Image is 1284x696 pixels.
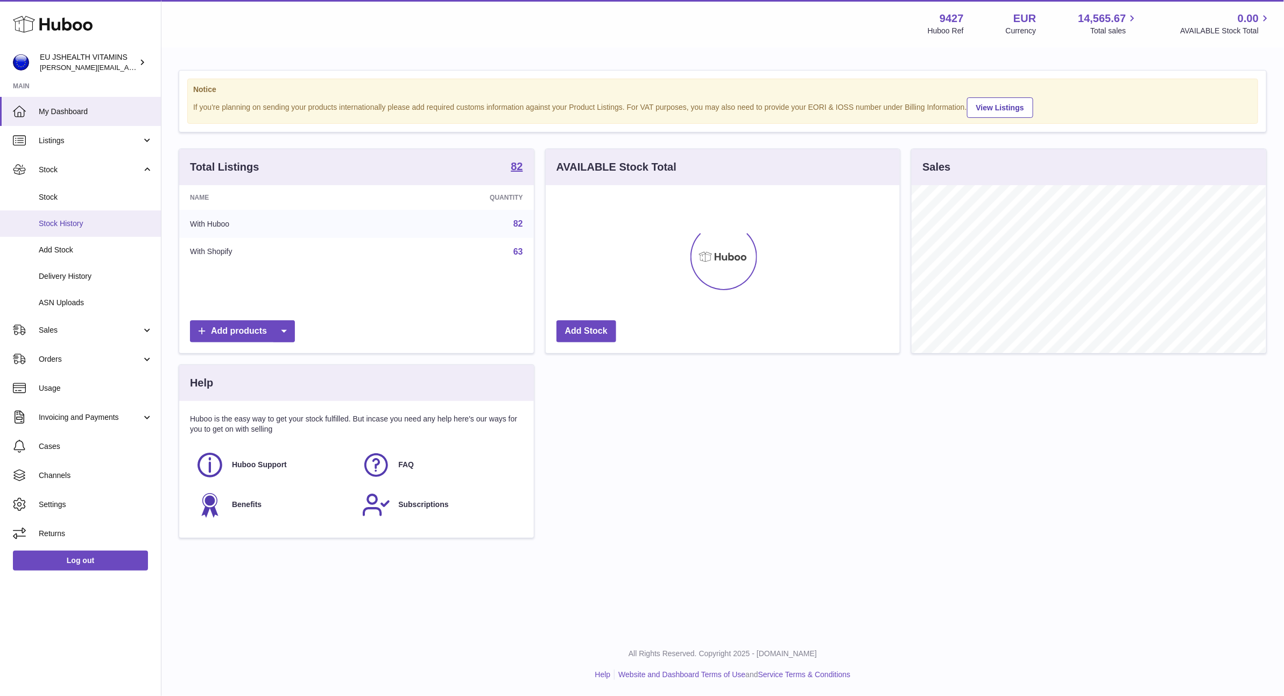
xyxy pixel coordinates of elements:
span: FAQ [398,460,414,470]
div: Currency [1006,26,1036,36]
p: Huboo is the easy way to get your stock fulfilled. But incase you need any help here's our ways f... [190,414,523,434]
div: If you're planning on sending your products internationally please add required customs informati... [193,96,1252,118]
span: Add Stock [39,245,153,255]
div: Huboo Ref [928,26,964,36]
span: Stock [39,165,142,175]
span: Returns [39,529,153,539]
span: Benefits [232,500,262,510]
a: Benefits [195,490,351,519]
span: 14,565.67 [1078,11,1126,26]
div: EU JSHEALTH VITAMINS [40,52,137,73]
strong: 9427 [940,11,964,26]
span: [PERSON_NAME][EMAIL_ADDRESS][DOMAIN_NAME] [40,63,216,72]
span: Huboo Support [232,460,287,470]
strong: 82 [511,161,523,172]
span: Invoicing and Payments [39,412,142,423]
a: FAQ [362,451,517,480]
a: View Listings [967,97,1033,118]
h3: Sales [922,160,950,174]
span: 0.00 [1238,11,1259,26]
a: 82 [511,161,523,174]
a: Website and Dashboard Terms of Use [618,670,745,679]
span: Channels [39,470,153,481]
th: Name [179,185,370,210]
a: Add Stock [556,320,616,342]
span: Total sales [1090,26,1138,36]
span: My Dashboard [39,107,153,117]
strong: Notice [193,85,1252,95]
a: Huboo Support [195,451,351,480]
a: 63 [513,247,523,256]
span: AVAILABLE Stock Total [1180,26,1271,36]
a: Subscriptions [362,490,517,519]
span: Delivery History [39,271,153,282]
a: Service Terms & Conditions [758,670,851,679]
span: Stock History [39,219,153,229]
a: 14,565.67 Total sales [1078,11,1138,36]
a: 82 [513,219,523,228]
span: Listings [39,136,142,146]
th: Quantity [370,185,534,210]
img: laura@jessicasepel.com [13,54,29,71]
span: Stock [39,192,153,202]
span: Subscriptions [398,500,448,510]
li: and [615,670,850,680]
a: Help [595,670,611,679]
h3: Total Listings [190,160,259,174]
a: Add products [190,320,295,342]
span: Settings [39,500,153,510]
span: Usage [39,383,153,393]
a: 0.00 AVAILABLE Stock Total [1180,11,1271,36]
a: Log out [13,551,148,570]
p: All Rights Reserved. Copyright 2025 - [DOMAIN_NAME] [170,649,1275,659]
span: Cases [39,441,153,452]
h3: AVAILABLE Stock Total [556,160,676,174]
span: Orders [39,354,142,364]
h3: Help [190,376,213,390]
td: With Huboo [179,210,370,238]
span: Sales [39,325,142,335]
span: ASN Uploads [39,298,153,308]
td: With Shopify [179,238,370,266]
strong: EUR [1013,11,1036,26]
